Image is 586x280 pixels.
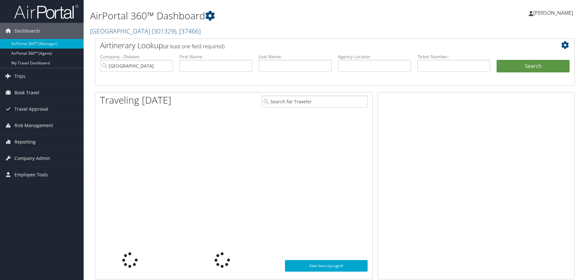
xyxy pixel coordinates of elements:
[14,101,48,117] span: Travel Approval
[90,9,417,23] h1: AirPortal 360™ Dashboard
[179,53,252,60] label: First Name:
[152,27,176,35] span: ( 301329 )
[14,150,50,166] span: Company Admin
[14,85,39,101] span: Book Travel
[163,43,224,50] span: (at least one field required)
[14,117,53,134] span: Risk Management
[338,53,411,60] label: Agency Locator:
[14,23,41,39] span: Dashboards
[14,167,48,183] span: Employee Tools
[533,9,573,16] span: [PERSON_NAME]
[90,27,201,35] a: [GEOGRAPHIC_DATA]
[14,68,25,84] span: Trips
[529,3,580,23] a: [PERSON_NAME]
[100,53,173,60] label: Company - Division:
[497,60,570,73] button: Search
[285,260,368,272] a: View SecurityLogic®
[100,93,171,107] h1: Traveling [DATE]
[14,134,36,150] span: Reporting
[176,27,201,35] span: , [ 37466 ]
[259,53,332,60] label: Last Name:
[100,40,530,51] h2: Airtinerary Lookup
[262,96,368,107] input: Search for Traveler
[14,4,78,19] img: airportal-logo.png
[417,53,490,60] label: Ticket Number:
